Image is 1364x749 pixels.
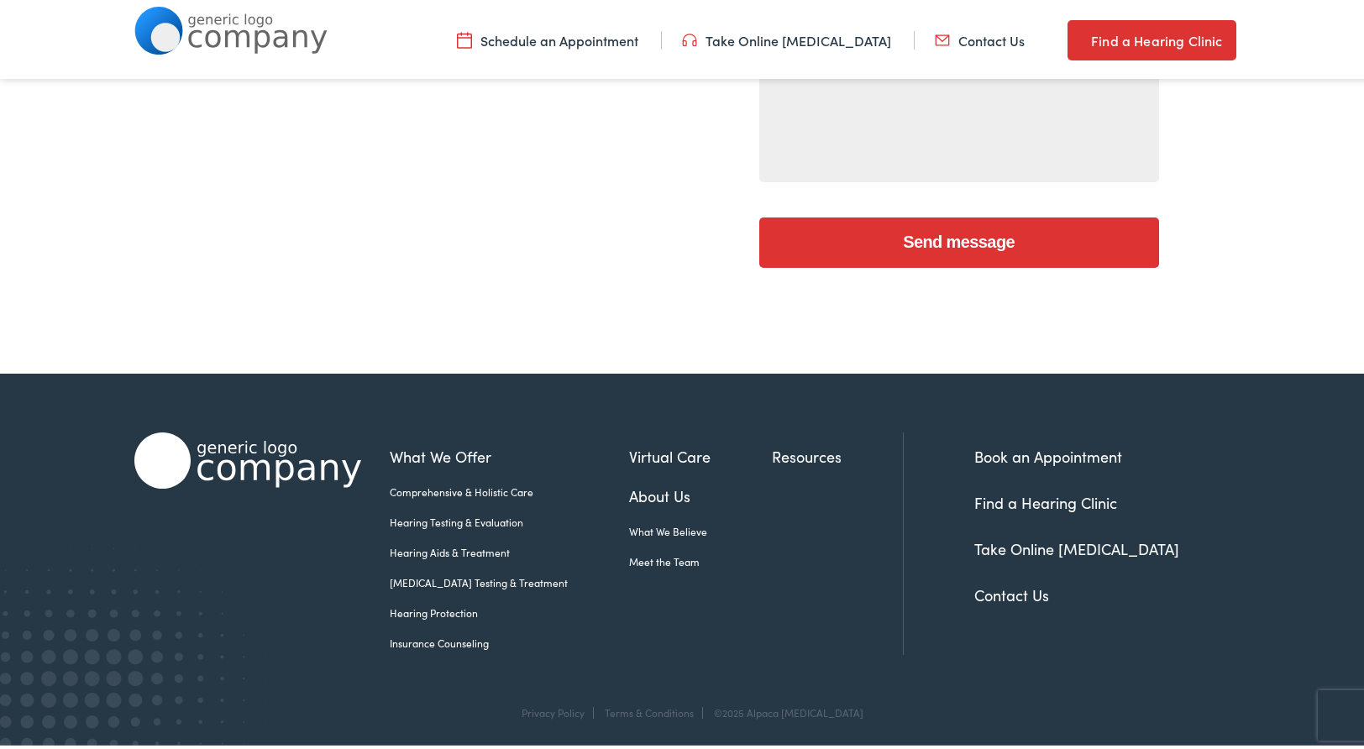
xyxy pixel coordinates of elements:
[390,442,629,464] a: What We Offer
[974,443,1122,464] a: Book an Appointment
[629,521,772,536] a: What We Believe
[390,511,629,526] a: Hearing Testing & Evaluation
[974,489,1117,510] a: Find a Hearing Clinic
[974,535,1179,556] a: Take Online [MEDICAL_DATA]
[935,28,1025,46] a: Contact Us
[935,28,950,46] img: utility icon
[134,429,361,485] img: Alpaca Audiology
[629,442,772,464] a: Virtual Care
[390,602,629,617] a: Hearing Protection
[706,704,863,715] div: ©2025 Alpaca [MEDICAL_DATA]
[390,632,629,647] a: Insurance Counseling
[457,28,472,46] img: utility icon
[629,481,772,504] a: About Us
[682,28,697,46] img: utility icon
[390,542,629,557] a: Hearing Aids & Treatment
[390,481,629,496] a: Comprehensive & Holistic Care
[1068,17,1235,57] a: Find a Hearing Clinic
[1068,27,1083,47] img: utility icon
[682,28,891,46] a: Take Online [MEDICAL_DATA]
[629,551,772,566] a: Meet the Team
[390,572,629,587] a: [MEDICAL_DATA] Testing & Treatment
[974,581,1049,602] a: Contact Us
[605,702,694,716] a: Terms & Conditions
[759,214,1159,265] input: Send message
[457,28,638,46] a: Schedule an Appointment
[522,702,585,716] a: Privacy Policy
[772,442,903,464] a: Resources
